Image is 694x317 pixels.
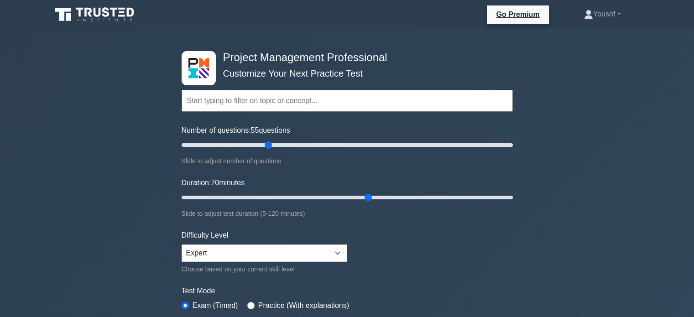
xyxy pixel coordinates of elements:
[193,300,238,311] label: Exam (Timed)
[562,5,642,23] a: Yousof
[211,179,219,187] span: 70
[182,230,229,241] label: Difficulty Level
[182,125,290,136] label: Number of questions: questions
[219,51,468,64] h4: Project Management Professional
[182,156,513,166] div: Slide to adjust number of questions
[182,286,513,296] label: Test Mode
[490,9,545,20] a: Go Premium
[258,300,349,311] label: Practice (With explanations)
[251,126,259,134] span: 55
[182,208,513,219] div: Slide to adjust test duration (5-120 minutes)
[182,90,513,112] input: Start typing to filter on topic or concept...
[182,264,347,275] div: Choose based on your current skill level
[182,177,245,188] label: Duration: minutes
